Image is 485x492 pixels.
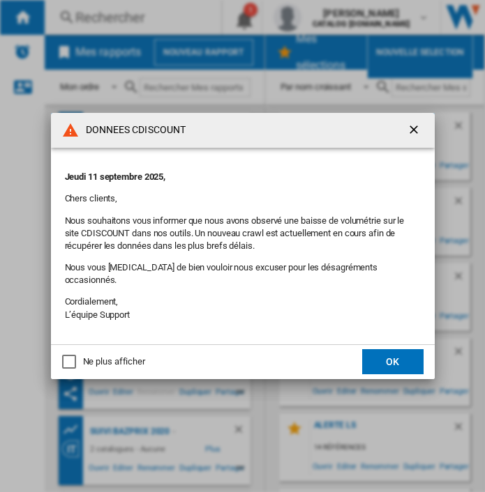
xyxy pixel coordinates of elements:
div: Ne plus afficher [83,355,145,368]
strong: Jeudi 11 septembre 2025, [65,171,166,182]
p: Cordialement, L’équipe Support [65,295,421,321]
button: OK [362,349,424,374]
p: Nous souhaitons vous informer que nous avons observé une baisse de volumétrie sur le site CDISCOU... [65,215,421,253]
h4: DONNEES CDISCOUNT [79,123,186,137]
button: getI18NText('BUTTONS.CLOSE_DIALOG') [401,116,429,144]
p: Chers clients, [65,192,421,205]
md-checkbox: Ne plus afficher [62,355,145,369]
ng-md-icon: getI18NText('BUTTONS.CLOSE_DIALOG') [407,123,424,139]
p: Nous vous [MEDICAL_DATA] de bien vouloir nous excuser pour les désagréments occasionnés. [65,261,421,286]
